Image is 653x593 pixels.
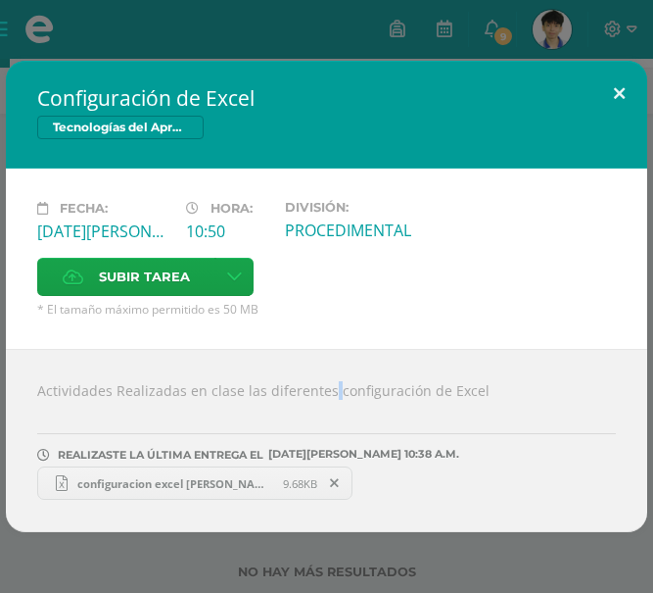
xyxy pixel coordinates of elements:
[283,476,317,491] span: 9.68KB
[285,220,418,241] div: PROCEDIMENTAL
[591,61,647,127] button: Close (Esc)
[37,467,352,500] a: configuracion excel [PERSON_NAME].xlsx 9.68KB
[186,221,269,242] div: 10:50
[6,349,647,532] div: Actividades Realizadas en clase las diferentes configuración de Excel
[318,472,351,494] span: Remover entrega
[37,301,616,318] span: * El tamaño máximo permitido es 50 MB
[58,448,263,462] span: REALIZASTE LA ÚLTIMA ENTREGA EL
[68,476,283,491] span: configuracion excel [PERSON_NAME].xlsx
[37,84,616,112] h2: Configuración de Excel
[285,200,418,215] label: División:
[263,454,459,455] span: [DATE][PERSON_NAME] 10:38 A.M.
[60,201,108,216] span: Fecha:
[37,221,170,242] div: [DATE][PERSON_NAME]
[37,116,204,139] span: Tecnologías del Aprendizaje y la Comunicación
[210,201,253,216] span: Hora:
[99,259,190,295] span: Subir tarea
